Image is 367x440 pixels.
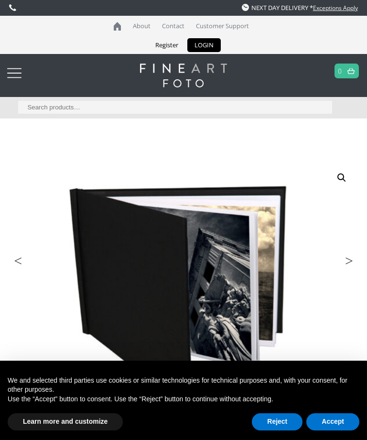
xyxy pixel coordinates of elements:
[8,413,123,430] button: Learn more and customize
[9,4,16,11] img: phone.svg
[313,4,358,12] a: Exceptions Apply
[9,161,358,419] img: Pinchbook Photo Book Covers* with Solid Front
[148,38,185,52] a: Register
[306,413,359,430] button: Accept
[242,3,308,12] span: NEXT DAY DELIVERY
[191,16,254,36] a: Customer Support
[8,395,359,404] p: Use the “Accept” button to consent. Use the “Reject” button to continue without accepting.
[18,101,332,114] input: Search products…
[8,376,359,395] p: We and selected third parties use cookies or similar technologies for technical purposes and, wit...
[338,64,342,78] a: 0
[157,16,189,36] a: Contact
[140,64,227,87] img: logo-white.svg
[252,413,302,430] button: Reject
[333,169,350,186] a: View full-screen image gallery
[128,16,155,36] a: About
[242,4,249,11] img: time.svg
[347,68,355,74] img: basket.svg
[187,38,221,52] a: LOGIN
